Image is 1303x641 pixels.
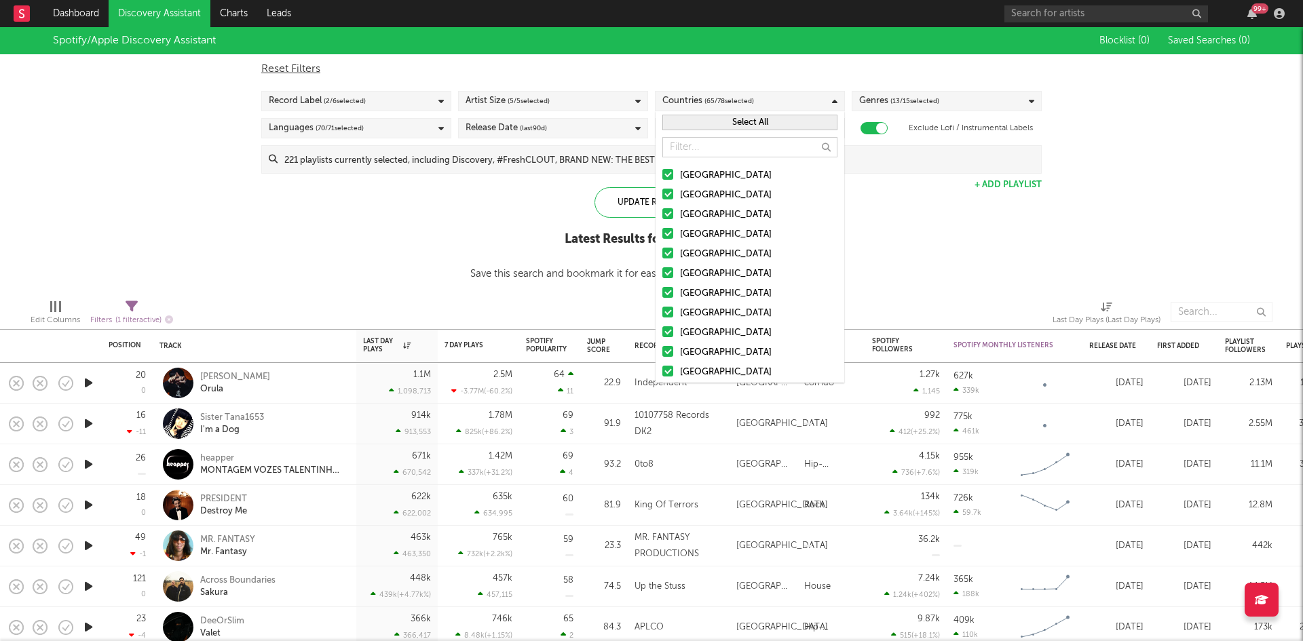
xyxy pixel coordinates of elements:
[1138,36,1150,45] span: ( 0 )
[200,587,276,599] div: Sakura
[520,120,547,136] span: (last 90 d)
[474,509,512,518] div: 634,995
[508,93,550,109] span: ( 5 / 5 selected)
[680,345,837,361] div: [GEOGRAPHIC_DATA]
[587,497,621,513] div: 81.9
[455,631,512,640] div: 8.48k ( +1.15 % )
[924,411,940,420] div: 992
[1239,36,1250,45] span: ( 0 )
[141,509,146,517] div: 0
[31,295,80,334] div: Edit Columns
[635,497,698,513] div: King Of Terrors
[953,630,978,639] div: 110k
[953,412,972,421] div: 775k
[1053,312,1160,328] div: Last Day Plays (Last Day Plays)
[953,575,973,584] div: 365k
[561,427,573,436] div: 3
[975,180,1042,189] button: + Add Playlist
[1157,375,1211,391] div: [DATE]
[635,579,685,595] div: Up the Stuss
[394,509,431,518] div: 622,002
[324,93,366,109] span: ( 2 / 6 selected)
[736,457,791,473] div: [GEOGRAPHIC_DATA]
[804,457,858,473] div: Hip-Hop/Rap
[141,387,146,395] div: 0
[680,207,837,223] div: [GEOGRAPHIC_DATA]
[558,386,573,395] div: 11
[563,576,573,585] div: 58
[872,337,920,353] div: Spotify Followers
[680,286,837,302] div: [GEOGRAPHIC_DATA]
[859,93,939,109] div: Genres
[411,615,431,623] div: 366k
[918,574,940,583] div: 7.24k
[200,412,264,424] div: Sister Tana1653
[1089,342,1137,350] div: Release Date
[1225,457,1272,473] div: 11.1M
[953,467,979,476] div: 319k
[470,231,833,248] div: Latest Results for Your Search
[953,453,973,462] div: 955k
[662,115,837,130] button: Select All
[635,342,716,350] div: Record Label
[489,411,512,420] div: 1.78M
[127,427,146,436] div: -11
[1157,497,1211,513] div: [DATE]
[884,509,940,518] div: 3.64k ( +145 % )
[129,631,146,640] div: -4
[662,93,754,109] div: Countries
[953,386,979,395] div: 339k
[130,549,146,558] div: -1
[1225,375,1272,391] div: 2.13M
[587,338,610,354] div: Jump Score
[133,575,146,583] div: 121
[493,370,512,379] div: 2.5M
[587,375,621,391] div: 22.9
[1225,416,1272,432] div: 2.55M
[890,93,939,109] span: ( 13 / 15 selected)
[1089,619,1144,636] div: [DATE]
[316,120,364,136] span: ( 70 / 71 selected)
[200,627,244,640] div: Valet
[1157,538,1211,554] div: [DATE]
[451,387,512,395] div: -3.77M ( -60.2 % )
[159,342,343,350] div: Track
[953,494,973,503] div: 726k
[411,533,431,542] div: 463k
[1015,570,1076,604] svg: Chart title
[200,546,255,558] div: Mr. Fantasy
[200,383,270,395] div: Orula
[493,574,512,583] div: 457k
[892,468,940,477] div: 736 ( +7.6 % )
[136,493,146,502] div: 18
[1251,3,1268,14] div: 99 +
[269,120,364,136] div: Languages
[1225,538,1272,554] div: 442k
[1164,35,1250,46] button: Saved Searches (0)
[1015,366,1076,400] svg: Chart title
[458,549,512,558] div: 732k ( +2.2k % )
[526,337,567,353] div: Spotify Popularity
[200,534,255,546] div: MR. FANTASY
[1157,619,1211,636] div: [DATE]
[635,530,723,562] div: MR. FANTASY PRODUCTIONS
[920,370,940,379] div: 1.27k
[891,631,940,640] div: 515 ( +18.1 % )
[90,312,173,329] div: Filters
[492,615,512,623] div: 746k
[1168,36,1250,45] span: Saved Searches
[1089,416,1144,432] div: [DATE]
[478,590,512,599] div: 457,115
[413,370,431,379] div: 1.1M
[561,630,573,640] div: 2
[456,427,512,436] div: 825k ( +86.2 % )
[200,452,346,465] div: heapper
[918,535,940,544] div: 36.2k
[635,375,687,391] div: Independent
[680,364,837,381] div: [GEOGRAPHIC_DATA]
[563,411,573,420] div: 69
[635,619,664,636] div: APLCO
[1157,416,1211,432] div: [DATE]
[804,375,834,391] div: corrido
[459,468,512,477] div: 337k ( +31.2 % )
